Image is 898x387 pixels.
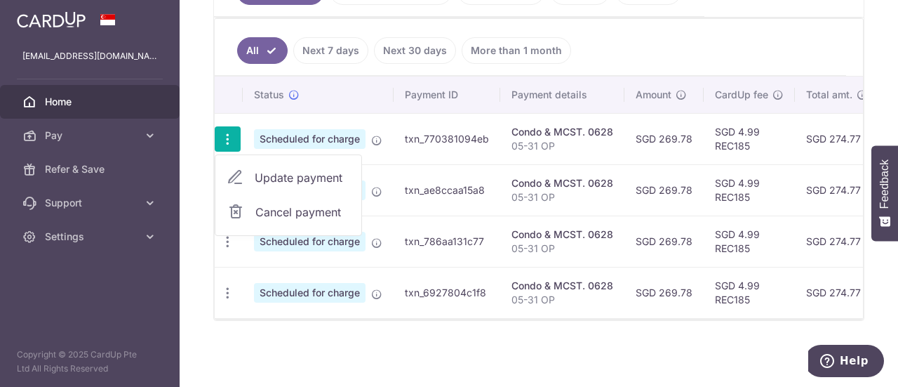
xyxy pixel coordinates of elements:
[511,190,613,204] p: 05-31 OP
[374,37,456,64] a: Next 30 days
[624,216,704,267] td: SGD 269.78
[394,267,500,318] td: txn_6927804c1f8
[806,88,852,102] span: Total amt.
[45,95,138,109] span: Home
[511,293,613,307] p: 05-31 OP
[254,283,366,303] span: Scheduled for charge
[17,11,86,28] img: CardUp
[394,77,500,113] th: Payment ID
[22,49,157,63] p: [EMAIL_ADDRESS][DOMAIN_NAME]
[624,267,704,318] td: SGD 269.78
[808,345,884,380] iframe: Opens a widget where you can find more information
[704,164,795,216] td: SGD 4.99 REC185
[511,279,613,293] div: Condo & MCST. 0628
[45,129,138,143] span: Pay
[293,37,368,64] a: Next 7 days
[394,216,500,267] td: txn_786aa131c77
[715,88,768,102] span: CardUp fee
[254,129,366,149] span: Scheduled for charge
[511,176,613,190] div: Condo & MCST. 0628
[254,232,366,251] span: Scheduled for charge
[795,113,879,164] td: SGD 274.77
[500,77,624,113] th: Payment details
[704,113,795,164] td: SGD 4.99 REC185
[624,164,704,216] td: SGD 269.78
[45,230,138,244] span: Settings
[704,216,795,267] td: SGD 4.99 REC185
[795,267,879,318] td: SGD 274.77
[254,88,284,102] span: Status
[624,113,704,164] td: SGD 269.78
[511,139,613,153] p: 05-31 OP
[636,88,671,102] span: Amount
[511,125,613,139] div: Condo & MCST. 0628
[394,113,500,164] td: txn_770381094eb
[511,242,613,256] p: 05-31 OP
[45,162,138,176] span: Refer & Save
[394,164,500,216] td: txn_ae8ccaa15a8
[795,164,879,216] td: SGD 274.77
[704,267,795,318] td: SGD 4.99 REC185
[871,145,898,241] button: Feedback - Show survey
[237,37,288,64] a: All
[462,37,571,64] a: More than 1 month
[45,196,138,210] span: Support
[511,228,613,242] div: Condo & MCST. 0628
[878,159,891,209] span: Feedback
[795,216,879,267] td: SGD 274.77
